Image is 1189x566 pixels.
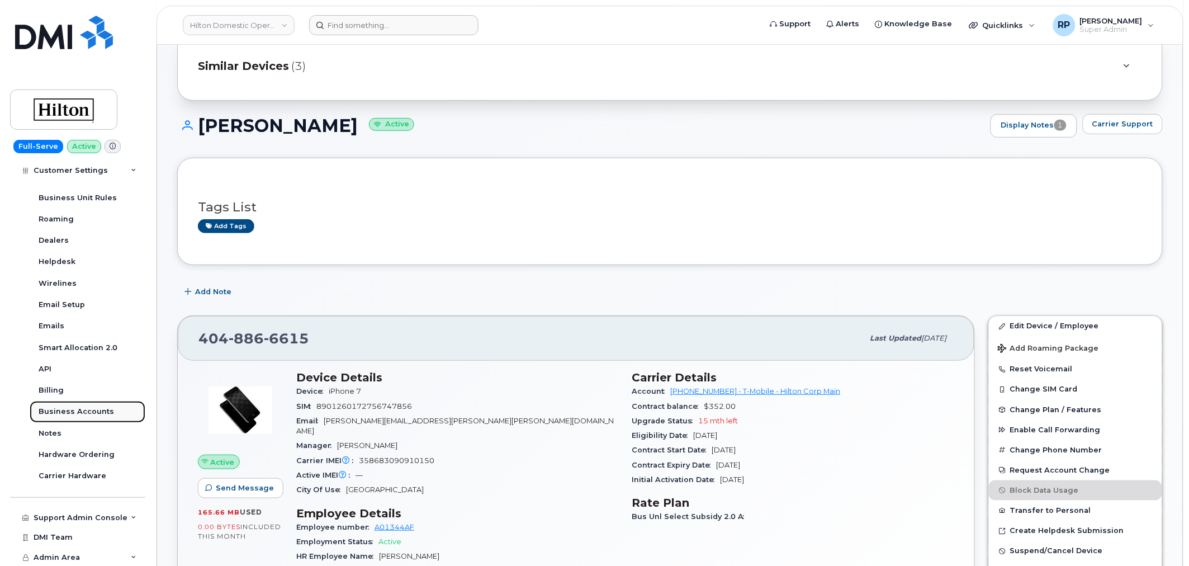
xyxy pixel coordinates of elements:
span: Active [211,457,235,468]
h3: Carrier Details [632,371,955,384]
span: Initial Activation Date [632,475,721,484]
span: Device [296,387,329,395]
span: [GEOGRAPHIC_DATA] [346,485,424,494]
span: Carrier Support [1092,119,1153,129]
button: Change Phone Number [989,440,1162,460]
div: Quicklinks [961,14,1043,36]
span: 1 [1054,120,1067,131]
span: Change Plan / Features [1010,405,1102,414]
span: [DATE] [694,431,718,440]
span: Last updated [870,334,922,342]
button: Suspend/Cancel Device [989,541,1162,561]
a: A01344AF [375,523,414,531]
a: Knowledge Base [868,13,960,35]
span: [PERSON_NAME] [379,552,439,560]
span: Knowledge Base [885,18,953,30]
span: Email [296,417,324,425]
a: Edit Device / Employee [989,316,1162,336]
h3: Tags List [198,200,1142,214]
button: Block Data Usage [989,480,1162,501]
span: Enable Call Forwarding [1010,426,1101,434]
button: Request Account Change [989,460,1162,480]
span: [DATE] [721,475,745,484]
span: $352.00 [704,402,736,411]
span: 358683090910150 [359,456,434,465]
a: Hilton Domestic Operating Company Inc [183,15,295,35]
span: Account [632,387,671,395]
button: Reset Voicemail [989,359,1162,379]
span: Add Note [195,286,231,297]
iframe: Messenger Launcher [1140,517,1181,558]
a: Support [762,13,819,35]
button: Send Message [198,478,283,498]
span: Upgrade Status [632,417,699,425]
a: Create Helpdesk Submission [989,521,1162,541]
span: 6615 [264,330,309,347]
span: used [240,508,262,516]
span: HR Employee Name [296,552,379,560]
span: Contract Expiry Date [632,461,717,469]
span: Employee number [296,523,375,531]
span: 8901260172756747856 [316,402,412,411]
span: Active IMEI [296,471,356,479]
h1: [PERSON_NAME] [177,116,985,135]
button: Add Roaming Package [989,336,1162,359]
span: Super Admin [1080,25,1143,34]
span: Alerts [836,18,860,30]
span: [DATE] [717,461,741,469]
span: Suspend/Cancel Device [1010,547,1103,555]
span: Quicklinks [983,21,1024,30]
h3: Employee Details [296,507,619,520]
span: 886 [229,330,264,347]
span: 404 [198,330,309,347]
span: 15 mth left [699,417,738,425]
a: Alerts [819,13,868,35]
span: Eligibility Date [632,431,694,440]
span: Contract balance [632,402,704,411]
span: [DATE] [712,446,736,454]
button: Add Note [177,282,241,302]
img: image20231002-3703462-p7zgru.jpeg [207,376,274,444]
span: [DATE] [922,334,947,342]
span: [PERSON_NAME] [1080,16,1143,25]
button: Carrier Support [1083,114,1163,134]
span: City Of Use [296,485,346,494]
button: Enable Call Forwarding [989,420,1162,440]
span: Employment Status [296,537,378,546]
span: RP [1058,18,1070,32]
a: Display Notes1 [991,114,1077,138]
span: Similar Devices [198,58,289,74]
span: Add Roaming Package [998,344,1099,355]
small: Active [369,118,414,131]
span: [PERSON_NAME][EMAIL_ADDRESS][PERSON_NAME][PERSON_NAME][DOMAIN_NAME] [296,417,614,435]
span: 0.00 Bytes [198,523,240,531]
span: Manager [296,441,337,450]
span: 165.66 MB [198,508,240,516]
button: Change SIM Card [989,379,1162,399]
span: Send Message [216,483,274,493]
span: Support [780,18,811,30]
button: Transfer to Personal [989,501,1162,521]
span: Contract Start Date [632,446,712,454]
span: Active [378,537,401,546]
div: Ryan Partack [1045,14,1162,36]
span: [PERSON_NAME] [337,441,397,450]
input: Find something... [309,15,479,35]
span: Carrier IMEI [296,456,359,465]
span: — [356,471,363,479]
span: Bus Unl Select Subsidy 2.0 A [632,512,750,521]
h3: Rate Plan [632,496,955,510]
h3: Device Details [296,371,619,384]
span: iPhone 7 [329,387,361,395]
button: Change Plan / Features [989,400,1162,420]
span: SIM [296,402,316,411]
span: (3) [291,58,306,74]
a: Add tags [198,219,254,233]
a: [PHONE_NUMBER] - T-Mobile - Hilton Corp Main [671,387,841,395]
